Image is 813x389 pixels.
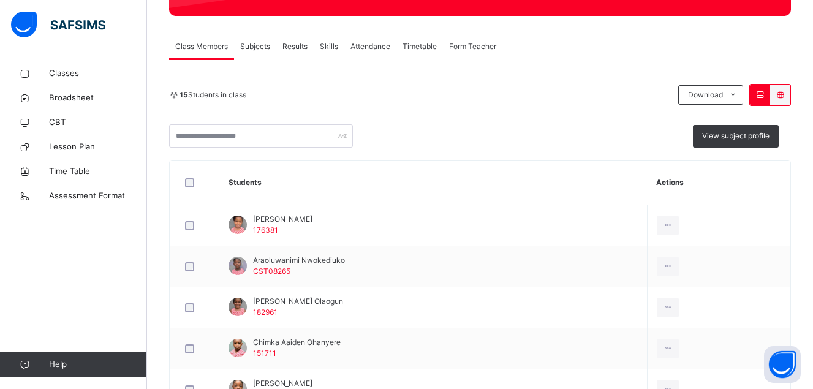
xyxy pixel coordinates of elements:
[449,41,496,52] span: Form Teacher
[282,41,308,52] span: Results
[11,12,105,37] img: safsims
[253,349,276,358] span: 151711
[320,41,338,52] span: Skills
[253,378,312,389] span: [PERSON_NAME]
[49,358,146,371] span: Help
[253,255,345,266] span: Araoluwanimi Nwokediuko
[647,161,790,205] th: Actions
[702,130,770,142] span: View subject profile
[180,89,246,100] span: Students in class
[253,266,290,276] span: CST08265
[49,165,147,178] span: Time Table
[180,90,188,99] b: 15
[253,214,312,225] span: [PERSON_NAME]
[403,41,437,52] span: Timetable
[49,190,147,202] span: Assessment Format
[253,308,278,317] span: 182961
[688,89,723,100] span: Download
[350,41,390,52] span: Attendance
[253,225,278,235] span: 176381
[219,161,648,205] th: Students
[253,337,341,348] span: Chimka Aaiden Ohanyere
[49,116,147,129] span: CBT
[253,296,343,307] span: [PERSON_NAME] Olaogun
[764,346,801,383] button: Open asap
[49,141,147,153] span: Lesson Plan
[175,41,228,52] span: Class Members
[49,67,147,80] span: Classes
[240,41,270,52] span: Subjects
[49,92,147,104] span: Broadsheet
